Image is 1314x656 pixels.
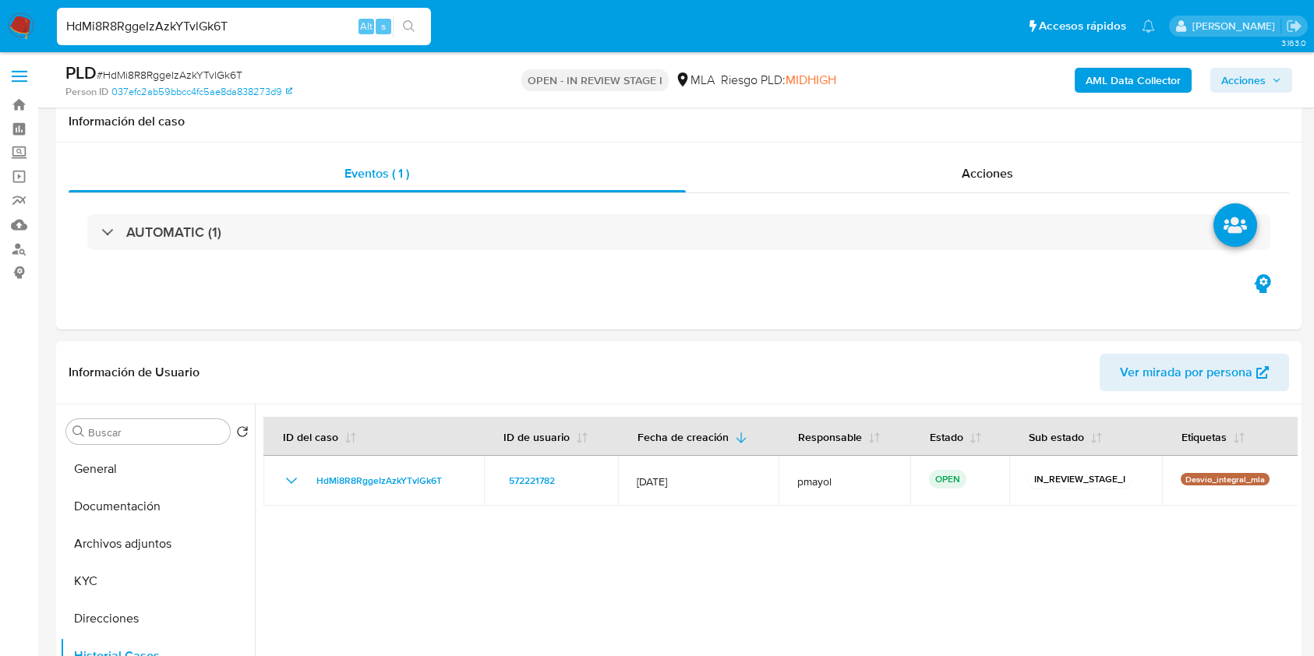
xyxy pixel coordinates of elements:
input: Buscar [88,425,224,439]
input: Buscar usuario o caso... [57,16,431,37]
button: Ver mirada por persona [1100,354,1289,391]
button: search-icon [393,16,425,37]
span: s [381,19,386,34]
span: MIDHIGH [786,71,836,89]
button: General [60,450,255,488]
span: Eventos ( 1 ) [344,164,409,182]
a: Notificaciones [1142,19,1155,33]
span: Accesos rápidos [1039,18,1126,34]
b: PLD [65,60,97,85]
a: 037efc2ab59bbcc4fc5ae8da838273d9 [111,85,292,99]
h1: Información del caso [69,114,1289,129]
button: AML Data Collector [1075,68,1192,93]
button: KYC [60,563,255,600]
button: Direcciones [60,600,255,637]
p: OPEN - IN REVIEW STAGE I [521,69,669,91]
span: Alt [360,19,373,34]
button: Archivos adjuntos [60,525,255,563]
button: Acciones [1210,68,1292,93]
button: Volver al orden por defecto [236,425,249,443]
button: Documentación [60,488,255,525]
b: AML Data Collector [1086,68,1181,93]
span: Riesgo PLD: [721,72,836,89]
button: Buscar [72,425,85,438]
p: patricia.mayol@mercadolibre.com [1192,19,1280,34]
span: # HdMi8R8RggeIzAzkYTvlGk6T [97,67,242,83]
div: AUTOMATIC (1) [87,214,1270,250]
h1: Información de Usuario [69,365,200,380]
span: Acciones [962,164,1013,182]
div: MLA [675,72,715,89]
h3: AUTOMATIC (1) [126,224,221,241]
span: Ver mirada por persona [1120,354,1252,391]
span: Acciones [1221,68,1266,93]
b: Person ID [65,85,108,99]
a: Salir [1286,18,1302,34]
